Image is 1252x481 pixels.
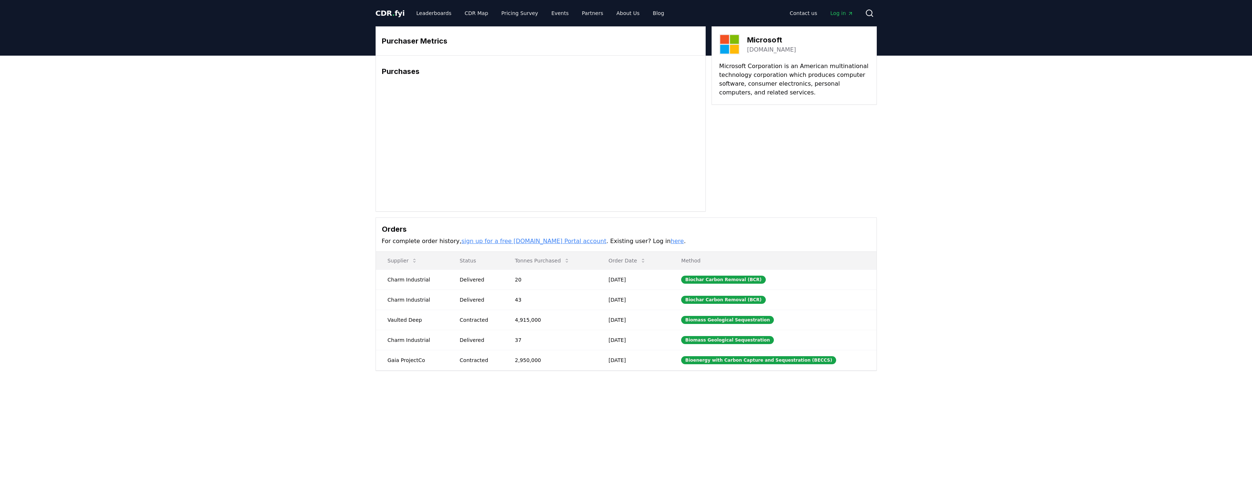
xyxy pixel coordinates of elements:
div: Biomass Geological Sequestration [681,316,774,324]
td: [DATE] [597,269,670,290]
div: Delivered [460,296,498,303]
button: Tonnes Purchased [509,253,575,268]
h3: Orders [382,224,871,235]
h3: Purchaser Metrics [382,36,699,46]
a: Partners [576,7,609,20]
button: Order Date [603,253,652,268]
a: here [671,238,684,245]
td: 20 [503,269,597,290]
div: Biochar Carbon Removal (BCR) [681,276,765,284]
div: Delivered [460,276,498,283]
h3: Purchases [382,66,699,77]
td: Charm Industrial [376,330,448,350]
td: 2,950,000 [503,350,597,370]
nav: Main [784,7,859,20]
td: [DATE] [597,310,670,330]
a: sign up for a free [DOMAIN_NAME] Portal account [461,238,606,245]
p: Status [454,257,498,264]
td: Gaia ProjectCo [376,350,448,370]
a: CDR Map [459,7,494,20]
div: Contracted [460,357,498,364]
td: Vaulted Deep [376,310,448,330]
td: 4,915,000 [503,310,597,330]
td: [DATE] [597,350,670,370]
button: Supplier [382,253,424,268]
td: [DATE] [597,290,670,310]
nav: Main [410,7,670,20]
p: Method [675,257,870,264]
img: Microsoft-logo [719,34,740,55]
span: CDR fyi [376,9,405,18]
div: Contracted [460,316,498,324]
h3: Microsoft [747,34,796,45]
div: Delivered [460,336,498,344]
a: CDR.fyi [376,8,405,18]
div: Biochar Carbon Removal (BCR) [681,296,765,304]
a: [DOMAIN_NAME] [747,45,796,54]
a: Log in [824,7,859,20]
a: Pricing Survey [495,7,544,20]
div: Biomass Geological Sequestration [681,336,774,344]
a: Events [546,7,575,20]
a: Blog [647,7,670,20]
p: For complete order history, . Existing user? Log in . [382,237,871,246]
span: . [392,9,395,18]
a: Leaderboards [410,7,457,20]
p: Microsoft Corporation is an American multinational technology corporation which produces computer... [719,62,869,97]
td: 43 [503,290,597,310]
div: Bioenergy with Carbon Capture and Sequestration (BECCS) [681,356,836,364]
a: About Us [610,7,645,20]
td: 37 [503,330,597,350]
td: [DATE] [597,330,670,350]
td: Charm Industrial [376,290,448,310]
a: Contact us [784,7,823,20]
span: Log in [830,10,853,17]
td: Charm Industrial [376,269,448,290]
